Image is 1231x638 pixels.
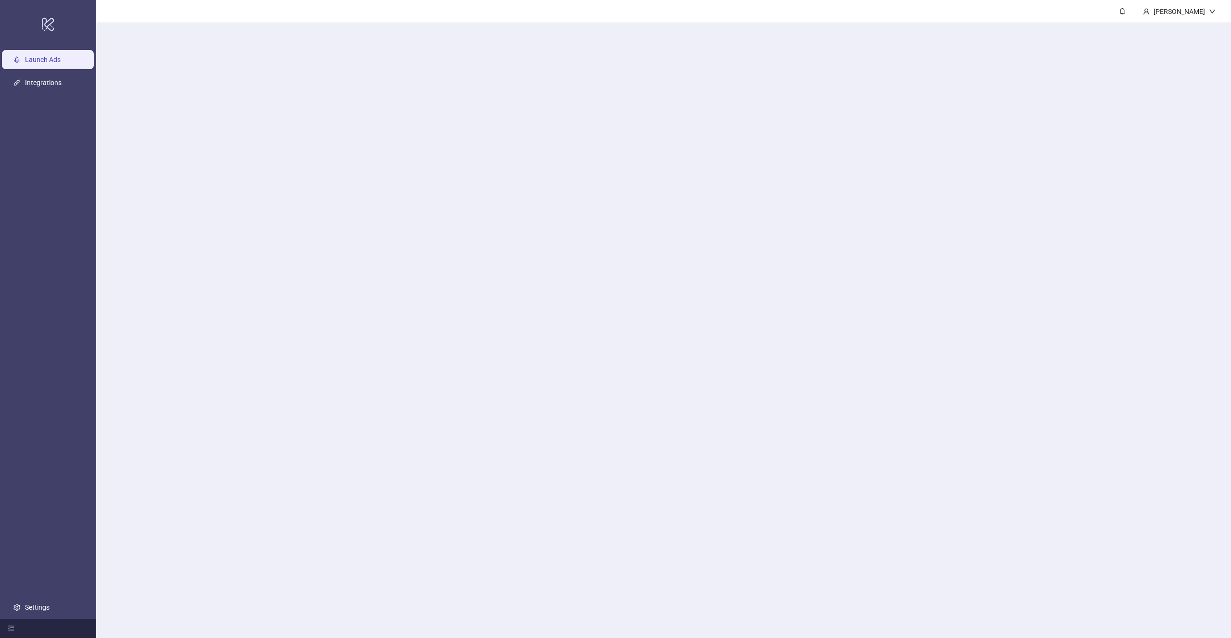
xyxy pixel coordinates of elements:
[25,603,50,611] a: Settings
[8,625,14,632] span: menu-fold
[1119,8,1126,14] span: bell
[1209,8,1216,15] span: down
[1143,8,1150,15] span: user
[1150,6,1209,17] div: [PERSON_NAME]
[25,79,62,86] a: Integrations
[25,56,61,63] a: Launch Ads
